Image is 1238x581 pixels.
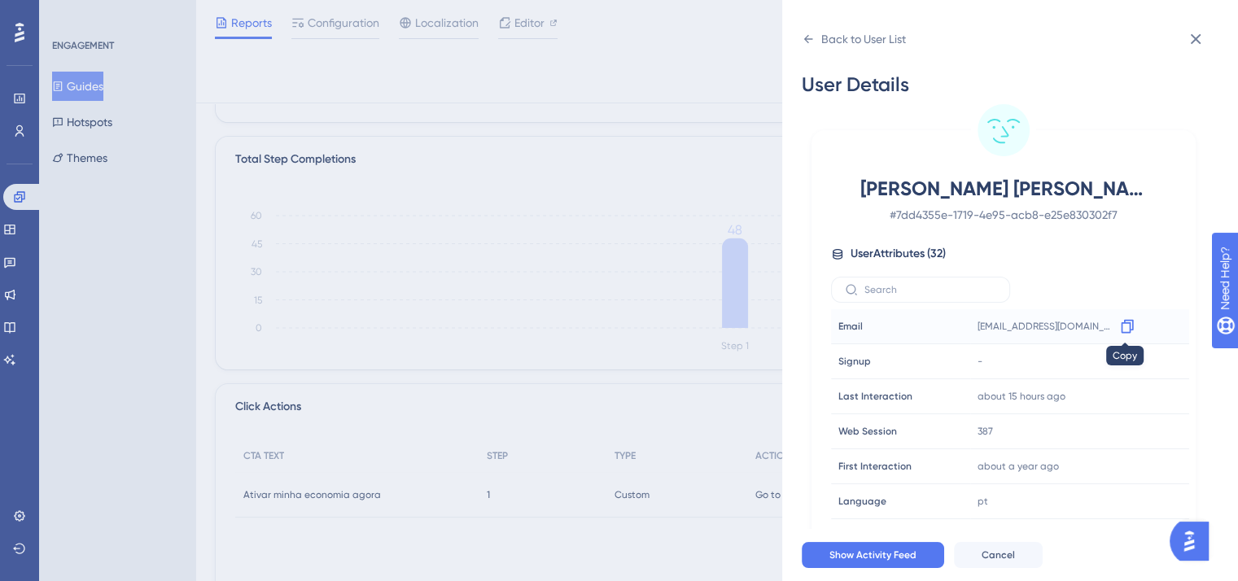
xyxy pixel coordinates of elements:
[829,548,916,561] span: Show Activity Feed
[864,284,996,295] input: Search
[851,244,946,264] span: User Attributes ( 32 )
[982,548,1015,561] span: Cancel
[860,205,1147,225] span: # 7dd4355e-1719-4e95-acb8-e25e830302f7
[838,390,912,403] span: Last Interaction
[838,495,886,508] span: Language
[802,542,944,568] button: Show Activity Feed
[821,29,906,49] div: Back to User List
[838,320,863,333] span: Email
[38,4,102,24] span: Need Help?
[838,425,897,438] span: Web Session
[978,425,993,438] span: 387
[838,460,912,473] span: First Interaction
[954,542,1043,568] button: Cancel
[978,461,1059,472] time: about a year ago
[978,391,1065,402] time: about 15 hours ago
[1170,517,1218,566] iframe: UserGuiding AI Assistant Launcher
[978,495,988,508] span: pt
[978,320,1114,333] span: [EMAIL_ADDRESS][DOMAIN_NAME]
[802,72,1205,98] div: User Details
[978,355,982,368] span: -
[838,355,871,368] span: Signup
[860,176,1147,202] span: [PERSON_NAME] [PERSON_NAME]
